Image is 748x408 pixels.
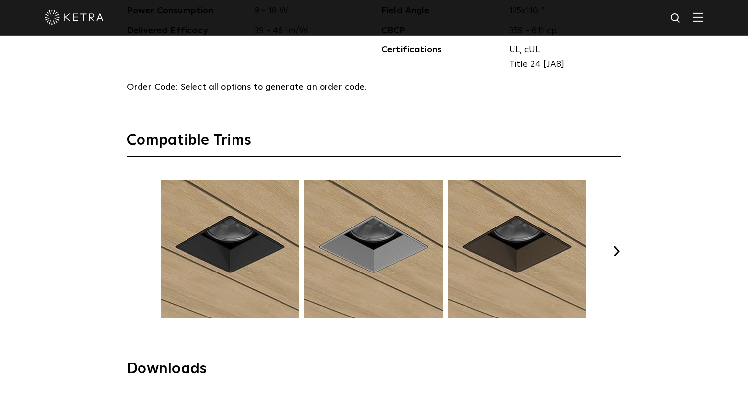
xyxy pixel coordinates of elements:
img: TRM253.jpg [303,180,444,318]
h3: Compatible Trims [127,131,621,157]
img: TRM254.jpg [446,180,588,318]
span: UL, cUL [509,43,614,57]
button: Next [611,246,621,256]
h3: Downloads [127,360,621,385]
img: ketra-logo-2019-white [45,10,104,25]
img: search icon [670,12,682,25]
span: Certifications [381,43,502,72]
span: Title 24 [JA8] [509,57,614,72]
span: Order Code: [127,83,178,91]
img: Hamburger%20Nav.svg [693,12,703,22]
img: TRM252.jpg [159,180,301,318]
span: Select all options to generate an order code. [181,83,367,91]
